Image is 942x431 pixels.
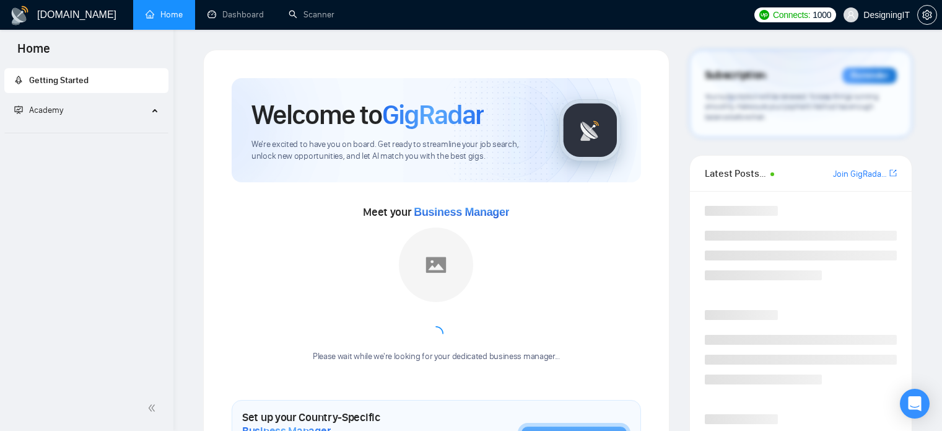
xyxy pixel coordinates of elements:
[559,99,621,161] img: gigradar-logo.png
[10,6,30,25] img: logo
[833,167,887,181] a: Join GigRadar Slack Community
[14,105,63,115] span: Academy
[14,76,23,84] span: rocket
[147,402,160,414] span: double-left
[363,205,509,219] span: Meet your
[289,9,334,20] a: searchScanner
[7,40,60,66] span: Home
[917,10,937,20] a: setting
[29,75,89,86] span: Getting Started
[14,105,23,114] span: fund-projection-screen
[759,10,769,20] img: upwork-logo.png
[146,9,183,20] a: homeHome
[399,228,473,302] img: placeholder.png
[251,98,484,131] h1: Welcome to
[889,167,897,179] a: export
[900,389,930,419] div: Open Intercom Messenger
[917,5,937,25] button: setting
[29,105,63,115] span: Academy
[4,68,168,93] li: Getting Started
[773,8,810,22] span: Connects:
[847,11,855,19] span: user
[414,206,509,218] span: Business Manager
[705,166,767,181] span: Latest Posts from the GigRadar Community
[842,68,897,84] div: Reminder
[4,128,168,136] li: Academy Homepage
[705,65,766,86] span: Subscription
[705,92,879,122] span: Your subscription will be renewed. To keep things running smoothly, make sure your payment method...
[813,8,831,22] span: 1000
[305,351,567,363] div: Please wait while we're looking for your dedicated business manager...
[207,9,264,20] a: dashboardDashboard
[251,139,539,162] span: We're excited to have you on board. Get ready to streamline your job search, unlock new opportuni...
[889,168,897,178] span: export
[426,324,446,344] span: loading
[382,98,484,131] span: GigRadar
